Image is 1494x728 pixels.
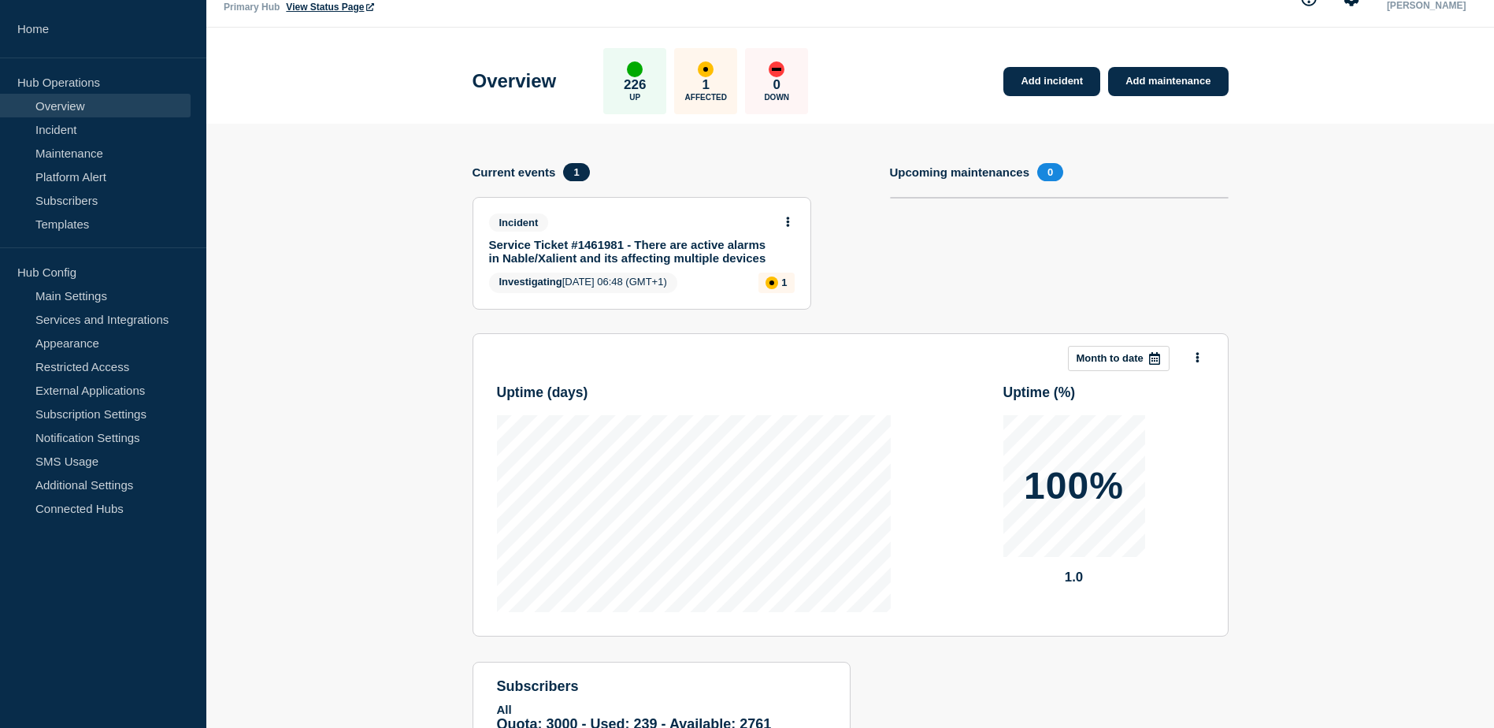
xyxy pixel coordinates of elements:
[1024,467,1124,505] p: 100%
[1003,67,1100,96] a: Add incident
[224,2,280,13] p: Primary Hub
[497,703,826,716] p: All
[489,238,773,265] a: Service Ticket #1461981 - There are active alarms in Nable/Xalient and its affecting multiple dev...
[497,678,826,695] h4: subscribers
[497,384,588,401] h3: Uptime ( days )
[629,93,640,102] p: Up
[1003,384,1076,401] h3: Uptime ( % )
[703,77,710,93] p: 1
[473,165,556,179] h4: Current events
[473,70,557,92] h1: Overview
[769,61,784,77] div: down
[1037,163,1063,181] span: 0
[1003,570,1145,585] p: 1.0
[685,93,727,102] p: Affected
[890,165,1030,179] h4: Upcoming maintenances
[624,77,646,93] p: 226
[773,77,780,93] p: 0
[489,214,549,232] span: Incident
[698,61,714,77] div: affected
[286,2,373,13] a: View Status Page
[764,93,789,102] p: Down
[781,277,787,288] p: 1
[766,277,778,289] div: affected
[627,61,643,77] div: up
[563,163,589,181] span: 1
[1108,67,1228,96] a: Add maintenance
[1068,346,1170,371] button: Month to date
[489,273,677,293] span: [DATE] 06:48 (GMT+1)
[1077,352,1144,364] p: Month to date
[499,276,562,288] span: Investigating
